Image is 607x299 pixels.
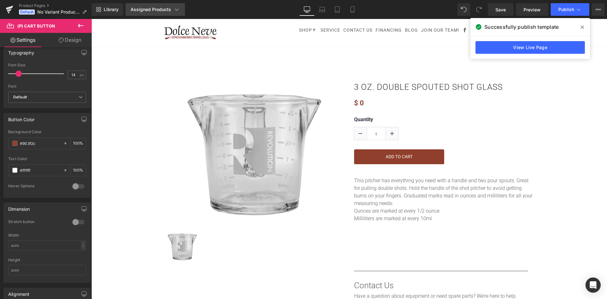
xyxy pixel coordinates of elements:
[8,130,86,134] div: Background Color
[405,9,411,16] a: Search
[380,9,385,16] a: dolceneve on Instagram
[425,8,439,16] span: Cart
[104,7,119,12] span: Library
[229,9,249,16] a: Service
[345,3,360,16] a: Mobile
[414,6,444,16] a: Cart
[475,41,585,54] a: View Live Page
[299,3,315,16] a: Desktop
[558,7,574,12] span: Publish
[19,3,92,8] a: Product Pages
[74,212,108,244] img: 3 oz. Double Spouted Shot Glass
[314,9,327,16] a: Blog
[20,140,60,147] input: Color
[284,9,310,16] a: Financing
[8,113,34,122] div: Button Color
[8,233,86,238] div: Width
[586,277,601,293] div: Open Intercom Messenger
[263,63,411,73] a: 3 oz. Double Spouted Shot Glass
[371,9,377,16] a: dolceneve on Facebook
[8,258,86,262] div: Height
[17,23,55,28] span: (P) Cart Button
[8,157,86,161] div: Text Color
[8,47,34,55] div: Typography
[80,73,85,77] span: px
[263,130,353,145] button: Add To Cart
[131,6,180,13] div: Assigned Products
[8,63,86,67] div: Font Size
[8,219,66,226] div: Stretch button
[263,188,443,196] p: Ounces are marked at every 1/2 ounce
[71,138,86,149] div: %
[484,23,559,31] span: Successfully publish template
[13,95,27,100] i: Default
[592,3,604,16] button: More
[71,5,127,22] img: dolceneve
[84,63,242,207] img: 3 oz. Double Spouted Shot Glass
[388,9,394,16] a: Email dolceneve
[8,184,66,190] div: Hover Options
[221,7,224,14] span: ▾
[92,3,123,16] a: New Library
[473,3,485,16] button: Redo
[330,3,345,16] a: Tablet
[20,167,60,174] input: Color
[330,9,368,16] a: Join Our Team!
[8,240,86,251] input: auto
[19,9,35,15] span: Default
[524,6,541,13] span: Preview
[8,288,30,297] div: Alignment
[71,165,86,176] div: %
[81,241,85,250] div: -
[263,196,443,203] p: Milliliters are marked at every 10ml
[263,273,437,281] p: Have a question about equipment or need spare parts? We’re here to help.
[47,33,93,47] a: Design
[252,9,281,16] a: Contact Us
[457,3,470,16] button: Undo
[8,265,86,275] input: auto
[263,73,273,89] span: $ 0
[495,6,506,13] span: Save
[294,135,321,140] span: Add To Cart
[315,3,330,16] a: Laptop
[37,9,80,15] span: No Variant Product Page - Standard
[205,5,226,16] a: Shop▾
[551,3,589,16] button: Publish
[397,9,402,16] a: My Account
[263,158,443,188] p: This pitcher has everything you need with a handle and two pour spouts. Great for pulling double ...
[8,203,30,212] div: Dimension
[516,3,548,16] a: Preview
[263,97,443,108] label: Quantity
[8,84,86,89] div: Font
[263,260,437,273] p: Contact Us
